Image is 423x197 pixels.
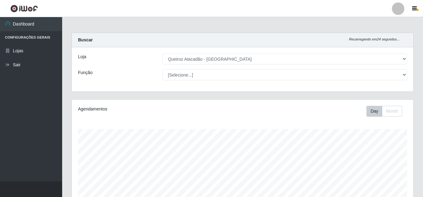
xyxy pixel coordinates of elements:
[366,106,382,117] button: Day
[349,37,400,41] i: Recarregando em 24 segundos...
[78,37,93,42] strong: Buscar
[78,54,86,60] label: Loja
[78,106,210,112] div: Agendamentos
[10,5,38,12] img: CoreUI Logo
[78,69,93,76] label: Função
[366,106,402,117] div: First group
[366,106,407,117] div: Toolbar with button groups
[382,106,402,117] button: Month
